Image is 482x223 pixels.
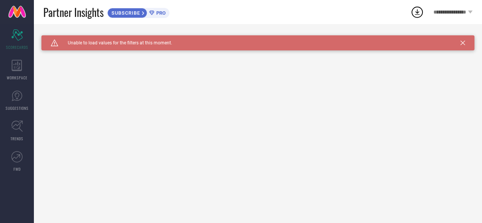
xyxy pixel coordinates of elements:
span: SUGGESTIONS [6,105,29,111]
span: SCORECARDS [6,44,28,50]
span: FWD [14,166,21,172]
a: SUBSCRIBEPRO [107,6,169,18]
span: TRENDS [11,136,23,141]
div: Unable to load filters at this moment. Please try later. [41,35,474,41]
span: WORKSPACE [7,75,27,80]
span: PRO [154,10,166,16]
span: Unable to load values for the filters at this moment. [58,40,172,46]
span: Partner Insights [43,5,104,20]
span: SUBSCRIBE [108,10,142,16]
div: Open download list [410,5,424,19]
